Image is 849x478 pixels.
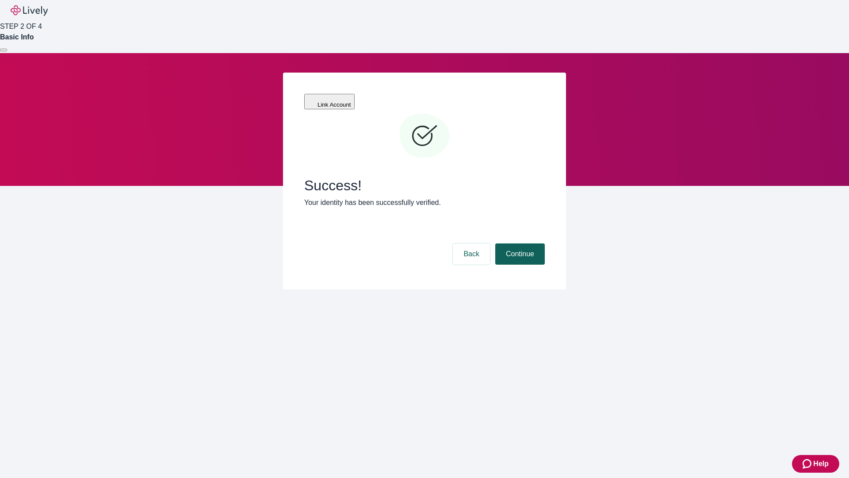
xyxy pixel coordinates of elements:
button: Link Account [304,94,355,109]
img: Lively [11,5,48,16]
svg: Checkmark icon [398,110,451,163]
svg: Zendesk support icon [803,459,813,469]
button: Back [453,243,490,265]
span: Success! [304,177,545,194]
p: Your identity has been successfully verified. [304,197,545,208]
button: Continue [495,243,545,265]
span: Help [813,459,829,469]
button: Zendesk support iconHelp [792,455,839,473]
